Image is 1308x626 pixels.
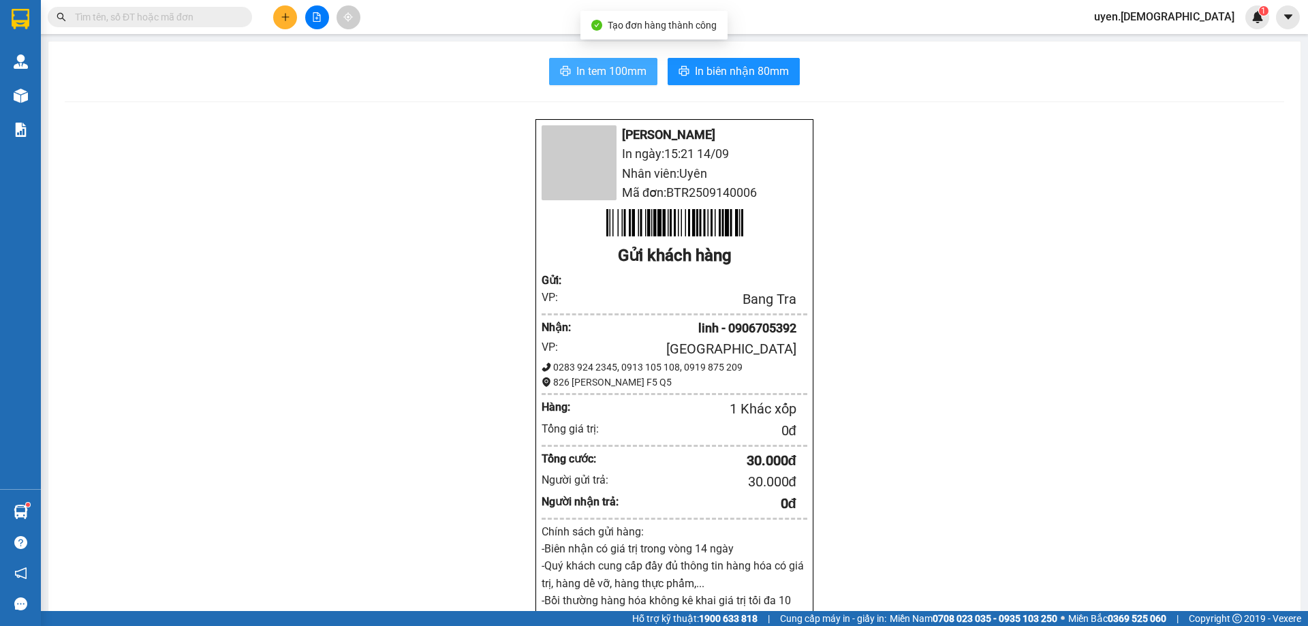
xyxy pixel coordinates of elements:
[75,10,236,25] input: Tìm tên, số ĐT hoặc mã đơn
[1232,614,1242,623] span: copyright
[12,9,29,29] img: logo-vxr
[1259,6,1268,16] sup: 1
[14,567,27,580] span: notification
[542,493,619,510] div: Người nhận trả:
[695,63,789,80] span: In biên nhận 80mm
[591,20,602,31] span: check-circle
[679,65,689,78] span: printer
[343,12,353,22] span: aim
[542,540,807,557] p: -Biên nhận có giá trị trong vòng 14 ngày
[312,12,322,22] span: file-add
[575,339,796,360] div: [GEOGRAPHIC_DATA]
[14,536,27,549] span: question-circle
[14,54,28,69] img: warehouse-icon
[305,5,329,29] button: file-add
[542,125,807,144] li: [PERSON_NAME]
[619,420,796,441] div: 0 đ
[337,5,360,29] button: aim
[890,611,1057,626] span: Miền Nam
[1282,11,1294,23] span: caret-down
[542,450,619,467] div: Tổng cước:
[542,164,807,183] li: Nhân viên: Uyên
[1061,616,1065,621] span: ⚪️
[1276,5,1300,29] button: caret-down
[619,471,796,492] div: 30.000 đ
[933,613,1057,624] strong: 0708 023 035 - 0935 103 250
[549,58,657,85] button: printerIn tem 100mm
[542,319,575,336] div: Nhận :
[14,123,28,137] img: solution-icon
[1177,611,1179,626] span: |
[542,557,807,591] p: -Quý khách cung cấp đầy đủ thông tin hàng hóa có giá trị, hàng dể vỡ, hàng thực phẩm,...
[542,523,807,540] div: Chính sách gửi hàng:
[619,450,796,471] div: 30.000 đ
[1108,613,1166,624] strong: 0369 525 060
[542,183,807,202] li: Mã đơn: BTR2509140006
[542,272,575,289] div: Gửi :
[668,58,800,85] button: printerIn biên nhận 80mm
[57,12,66,22] span: search
[273,5,297,29] button: plus
[575,319,796,338] div: linh - 0906705392
[608,20,717,31] span: Tạo đơn hàng thành công
[575,289,796,310] div: Bang Tra
[542,471,619,488] div: Người gửi trả:
[26,503,30,507] sup: 1
[632,611,758,626] span: Hỗ trợ kỹ thuật:
[542,243,807,269] div: Gửi khách hàng
[542,360,807,375] div: 0283 924 2345, 0913 105 108, 0919 875 209
[14,89,28,103] img: warehouse-icon
[542,144,807,163] li: In ngày: 15:21 14/09
[542,592,807,626] p: -Bồi thường hàng hóa không kê khai giá trị tối đa 10 lần phí vận chuyển
[597,398,796,420] div: 1 Khác xốp
[14,597,27,610] span: message
[542,362,551,372] span: phone
[699,613,758,624] strong: 1900 633 818
[560,65,571,78] span: printer
[542,289,575,306] div: VP:
[1251,11,1264,23] img: icon-new-feature
[542,375,807,390] div: 826 [PERSON_NAME] F5 Q5
[542,398,597,416] div: Hàng:
[14,505,28,519] img: warehouse-icon
[542,377,551,387] span: environment
[780,611,886,626] span: Cung cấp máy in - giấy in:
[281,12,290,22] span: plus
[768,611,770,626] span: |
[1083,8,1245,25] span: uyen.[DEMOGRAPHIC_DATA]
[542,420,619,437] div: Tổng giá trị:
[1068,611,1166,626] span: Miền Bắc
[542,339,575,356] div: VP:
[576,63,647,80] span: In tem 100mm
[619,493,796,514] div: 0 đ
[1261,6,1266,16] span: 1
